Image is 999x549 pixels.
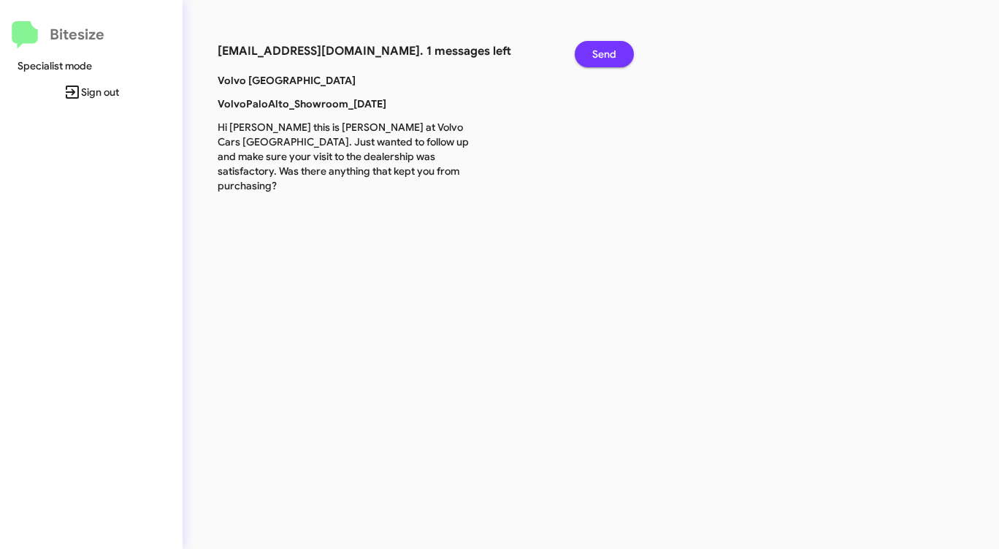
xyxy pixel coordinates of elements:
[12,79,171,105] span: Sign out
[575,41,634,67] button: Send
[218,97,386,110] b: VolvoPaloAlto_Showroom_[DATE]
[218,41,553,61] h3: [EMAIL_ADDRESS][DOMAIN_NAME]. 1 messages left
[592,41,616,67] span: Send
[218,74,356,87] b: Volvo [GEOGRAPHIC_DATA]
[12,21,104,49] a: Bitesize
[207,120,492,193] p: Hi [PERSON_NAME] this is [PERSON_NAME] at Volvo Cars [GEOGRAPHIC_DATA]. Just wanted to follow up ...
